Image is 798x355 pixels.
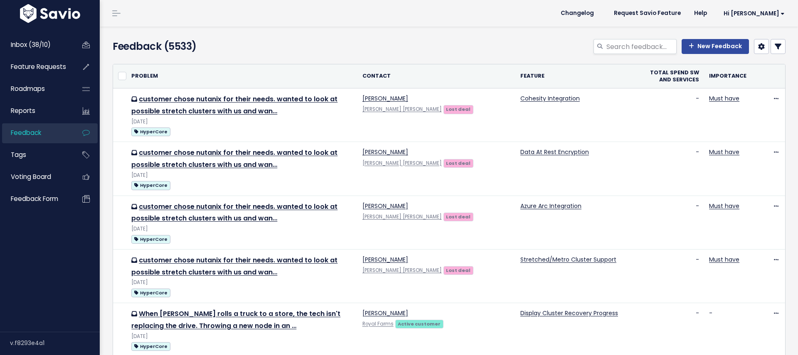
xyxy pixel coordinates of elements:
strong: Lost deal [446,267,470,274]
a: [PERSON_NAME] [PERSON_NAME] [362,106,442,113]
td: - [640,142,704,196]
span: HyperCore [131,342,170,351]
a: Inbox (38/10) [2,35,69,54]
a: customer chose nutanix for their needs. wanted to look at possible stretch clusters with us and wan… [131,255,337,277]
th: Feature [515,64,640,88]
span: Feedback form [11,194,58,203]
a: customer chose nutanix for their needs. wanted to look at possible stretch clusters with us and wan… [131,148,337,169]
img: logo-white.9d6f32f41409.svg [18,4,82,23]
span: HyperCore [131,181,170,190]
span: Inbox (38/10) [11,40,51,49]
td: - [640,88,704,142]
a: [PERSON_NAME] [362,309,408,317]
td: - [640,196,704,249]
div: v.f8293e4a1 [10,332,100,354]
a: Active customer [395,319,443,328]
a: Feature Requests [2,57,69,76]
th: Problem [126,64,357,88]
a: Lost deal [443,212,473,220]
span: HyperCore [131,127,170,136]
a: HyperCore [131,234,170,244]
a: Reports [2,101,69,120]
a: Feedback [2,123,69,142]
a: HyperCore [131,341,170,351]
div: [DATE] [131,225,352,233]
span: Tags [11,150,26,159]
strong: Lost deal [446,160,470,166]
a: Royal Farms [362,321,394,327]
a: Azure Arc Integration [520,202,581,210]
span: Feedback [11,128,41,137]
a: [PERSON_NAME] [PERSON_NAME] [362,160,442,166]
a: customer chose nutanix for their needs. wanted to look at possible stretch clusters with us and wan… [131,202,337,223]
a: Voting Board [2,167,69,186]
strong: Lost deal [446,213,470,220]
div: [DATE] [131,332,352,341]
strong: Lost deal [446,106,470,113]
div: [DATE] [131,171,352,180]
a: [PERSON_NAME] [PERSON_NAME] [362,267,442,274]
a: When [PERSON_NAME] rolls a truck to a store, the tech isn't replacing the drive. Throwing a new n... [131,309,340,331]
a: HyperCore [131,287,170,298]
h4: Feedback (5533) [113,39,329,54]
a: Tags [2,145,69,164]
span: Reports [11,106,35,115]
a: Lost deal [443,159,473,167]
a: customer chose nutanix for their needs. wanted to look at possible stretch clusters with us and wan… [131,94,337,116]
a: Must have [709,202,739,210]
th: Total Spend SW and Services [640,64,704,88]
span: Roadmaps [11,84,45,93]
a: [PERSON_NAME] [362,255,408,264]
strong: Active customer [398,321,441,327]
span: Voting Board [11,172,51,181]
a: Data At Rest Encryption [520,148,589,156]
a: [PERSON_NAME] [PERSON_NAME] [362,213,442,220]
a: Lost deal [443,105,473,113]
a: Request Savio Feature [607,7,687,20]
th: Contact [357,64,515,88]
a: HyperCore [131,180,170,190]
a: [PERSON_NAME] [362,148,408,156]
input: Search feedback... [606,39,677,54]
a: Hi [PERSON_NAME] [714,7,791,20]
a: [PERSON_NAME] [362,202,408,210]
th: Importance [704,64,751,88]
a: HyperCore [131,126,170,137]
a: Lost deal [443,266,473,274]
span: HyperCore [131,235,170,244]
a: Display Cluster Recovery Progress [520,309,618,317]
a: Must have [709,148,739,156]
a: Feedback form [2,189,69,208]
a: Must have [709,255,739,264]
div: [DATE] [131,118,352,126]
a: Cohesity Integration [520,94,580,103]
a: [PERSON_NAME] [362,94,408,103]
span: Changelog [561,10,594,16]
td: - [640,249,704,303]
a: New Feedback [682,39,749,54]
a: Help [687,7,714,20]
a: Roadmaps [2,79,69,98]
span: HyperCore [131,289,170,297]
span: Feature Requests [11,62,66,71]
a: Must have [709,94,739,103]
a: Stretched/Metro Cluster Support [520,255,616,264]
span: Hi [PERSON_NAME] [724,10,785,17]
div: [DATE] [131,278,352,287]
